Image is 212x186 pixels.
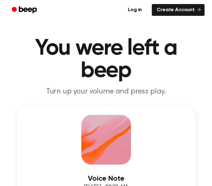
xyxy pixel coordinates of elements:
a: Create Account [152,4,205,16]
a: Log in [122,3,148,17]
h3: Voice Note [25,175,187,183]
p: Turn up your volume and press play. [7,87,205,96]
h1: You were left a beep [7,37,205,82]
a: Beep [7,4,43,16]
